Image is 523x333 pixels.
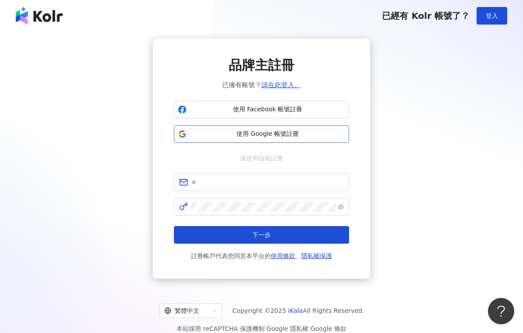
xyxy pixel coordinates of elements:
[16,7,63,25] img: logo
[301,252,332,259] a: 隱私權保護
[174,125,349,143] button: 使用 Google 帳號註冊
[271,252,295,259] a: 使用條款
[174,226,349,244] button: 下一步
[190,130,345,138] span: 使用 Google 帳號註冊
[190,105,345,114] span: 使用 Facebook 帳號註冊
[266,325,308,332] a: Google 隱私權
[382,11,470,21] span: 已經有 Kolr 帳號了？
[308,325,311,332] span: |
[233,305,364,316] span: Copyright © 2025 All Rights Reserved.
[252,231,271,238] span: 下一步
[191,251,332,261] span: 註冊帳戶代表您同意本平台的 、
[234,153,289,163] span: 或使用信箱註冊
[486,12,498,19] span: 登入
[164,304,209,318] div: 繁體中文
[311,325,346,332] a: Google 條款
[488,298,514,324] iframe: Help Scout Beacon - Open
[477,7,507,25] button: 登入
[261,81,301,89] a: 請在此登入。
[174,101,349,118] button: 使用 Facebook 帳號註冊
[265,325,267,332] span: |
[338,204,344,210] span: eye-invisible
[288,307,303,314] a: iKala
[229,56,294,74] span: 品牌主註冊
[222,80,301,90] span: 已擁有帳號？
